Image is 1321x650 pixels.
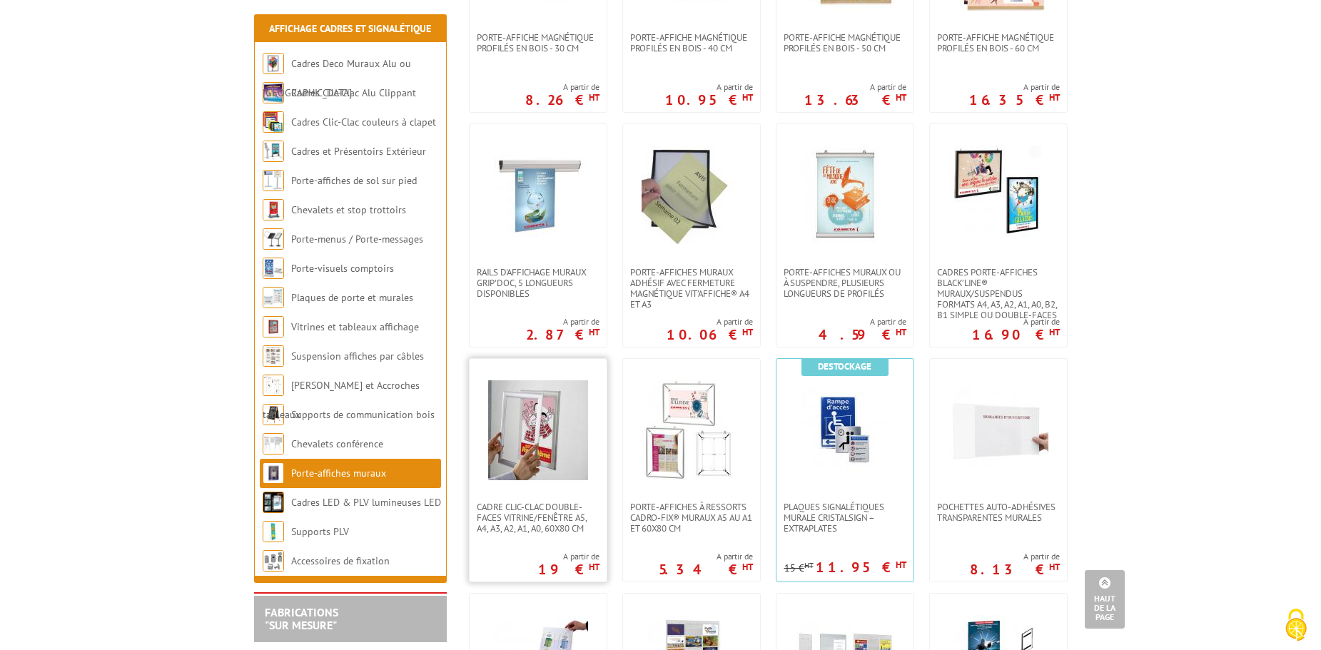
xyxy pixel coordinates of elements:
[1278,607,1314,643] img: Cookies (fenêtre modale)
[642,380,742,480] img: Porte-affiches à ressorts Cadro-Fix® muraux A5 au A1 et 60x80 cm
[930,32,1067,54] a: PORTE-AFFICHE MAGNÉTIQUE PROFILÉS EN BOIS - 60 cm
[263,111,284,133] img: Cadres Clic-Clac couleurs à clapet
[804,560,814,570] sup: HT
[896,91,906,103] sup: HT
[1049,561,1060,573] sup: HT
[742,561,753,573] sup: HT
[291,408,435,421] a: Supports de communication bois
[263,258,284,279] img: Porte-visuels comptoirs
[623,32,760,54] a: PORTE-AFFICHE MAGNÉTIQUE PROFILÉS EN BOIS - 40 cm
[470,502,607,534] a: Cadre clic-clac double-faces vitrine/fenêtre A5, A4, A3, A2, A1, A0, 60x80 cm
[937,502,1060,523] span: Pochettes auto-adhésives transparentes murales
[630,502,753,534] span: Porte-affiches à ressorts Cadro-Fix® muraux A5 au A1 et 60x80 cm
[263,462,284,484] img: Porte-affiches muraux
[818,360,871,372] b: Destockage
[667,330,753,339] p: 10.06 €
[470,32,607,54] a: PORTE-AFFICHE MAGNÉTIQUE PROFILÉS EN BOIS - 30 cm
[742,91,753,103] sup: HT
[816,563,906,572] p: 11.95 €
[488,146,588,245] img: Rails d'affichage muraux Grip'Doc, 5 longueurs disponibles
[896,326,906,338] sup: HT
[589,91,599,103] sup: HT
[776,267,913,299] a: Porte-affiches muraux ou à suspendre, plusieurs longueurs de profilés
[477,267,599,299] span: Rails d'affichage muraux Grip'Doc, 5 longueurs disponibles
[470,267,607,299] a: Rails d'affichage muraux Grip'Doc, 5 longueurs disponibles
[630,267,753,310] span: Porte-affiches muraux adhésif avec fermeture magnétique VIT’AFFICHE® A4 et A3
[263,433,284,455] img: Chevalets conférence
[538,551,599,562] span: A partir de
[525,96,599,104] p: 8.26 €
[291,203,406,216] a: Chevalets et stop trottoirs
[642,146,742,245] img: Porte-affiches muraux adhésif avec fermeture magnétique VIT’AFFICHE® A4 et A3
[263,141,284,162] img: Cadres et Présentoirs Extérieur
[291,291,413,304] a: Plaques de porte et murales
[659,565,753,574] p: 5.34 €
[930,267,1067,320] a: Cadres porte-affiches Black’Line® muraux/suspendus Formats A4, A3, A2, A1, A0, B2, B1 simple ou d...
[291,350,424,362] a: Suspension affiches par câbles
[972,316,1060,327] span: A partir de
[948,380,1048,480] img: Pochettes auto-adhésives transparentes murales
[930,502,1067,523] a: Pochettes auto-adhésives transparentes murales
[795,380,895,480] img: Plaques signalétiques murale CristalSign – extraplates
[784,502,906,534] span: Plaques signalétiques murale CristalSign – extraplates
[819,330,906,339] p: 4.59 €
[896,559,906,571] sup: HT
[969,81,1060,93] span: A partir de
[526,316,599,327] span: A partir de
[263,550,284,572] img: Accessoires de fixation
[477,32,599,54] span: PORTE-AFFICHE MAGNÉTIQUE PROFILÉS EN BOIS - 30 cm
[291,437,383,450] a: Chevalets conférence
[623,267,760,310] a: Porte-affiches muraux adhésif avec fermeture magnétique VIT’AFFICHE® A4 et A3
[742,326,753,338] sup: HT
[784,32,906,54] span: PORTE-AFFICHE MAGNÉTIQUE PROFILÉS EN BOIS - 50 cm
[970,551,1060,562] span: A partir de
[291,145,426,158] a: Cadres et Présentoirs Extérieur
[488,380,588,480] img: Cadre clic-clac double-faces vitrine/fenêtre A5, A4, A3, A2, A1, A0, 60x80 cm
[525,81,599,93] span: A partir de
[776,502,913,534] a: Plaques signalétiques murale CristalSign – extraplates
[263,375,284,396] img: Cimaises et Accroches tableaux
[291,467,386,479] a: Porte-affiches muraux
[1271,601,1321,650] button: Cookies (fenêtre modale)
[589,326,599,338] sup: HT
[776,32,913,54] a: PORTE-AFFICHE MAGNÉTIQUE PROFILÉS EN BOIS - 50 cm
[291,554,390,567] a: Accessoires de fixation
[263,316,284,337] img: Vitrines et tableaux affichage
[623,502,760,534] a: Porte-affiches à ressorts Cadro-Fix® muraux A5 au A1 et 60x80 cm
[291,496,441,509] a: Cadres LED & PLV lumineuses LED
[263,521,284,542] img: Supports PLV
[263,287,284,308] img: Plaques de porte et murales
[784,267,906,299] span: Porte-affiches muraux ou à suspendre, plusieurs longueurs de profilés
[291,116,436,128] a: Cadres Clic-Clac couleurs à clapet
[665,96,753,104] p: 10.95 €
[630,32,753,54] span: PORTE-AFFICHE MAGNÉTIQUE PROFILÉS EN BOIS - 40 cm
[477,502,599,534] span: Cadre clic-clac double-faces vitrine/fenêtre A5, A4, A3, A2, A1, A0, 60x80 cm
[291,262,394,275] a: Porte-visuels comptoirs
[263,57,411,99] a: Cadres Deco Muraux Alu ou [GEOGRAPHIC_DATA]
[819,316,906,327] span: A partir de
[291,174,417,187] a: Porte-affiches de sol sur pied
[1085,570,1125,629] a: Haut de la page
[589,561,599,573] sup: HT
[291,320,419,333] a: Vitrines et tableaux affichage
[263,199,284,220] img: Chevalets et stop trottoirs
[804,81,906,93] span: A partir de
[263,228,284,250] img: Porte-menus / Porte-messages
[972,330,1060,339] p: 16.90 €
[937,32,1060,54] span: PORTE-AFFICHE MAGNÉTIQUE PROFILÉS EN BOIS - 60 cm
[263,53,284,74] img: Cadres Deco Muraux Alu ou Bois
[538,565,599,574] p: 19 €
[667,316,753,327] span: A partir de
[665,81,753,93] span: A partir de
[804,96,906,104] p: 13.63 €
[263,492,284,513] img: Cadres LED & PLV lumineuses LED
[263,170,284,191] img: Porte-affiches de sol sur pied
[263,379,420,421] a: [PERSON_NAME] et Accroches tableaux
[269,22,431,35] a: Affichage Cadres et Signalétique
[1049,91,1060,103] sup: HT
[948,146,1048,245] img: Cadres porte-affiches Black’Line® muraux/suspendus Formats A4, A3, A2, A1, A0, B2, B1 simple ou d...
[263,345,284,367] img: Suspension affiches par câbles
[937,267,1060,320] span: Cadres porte-affiches Black’Line® muraux/suspendus Formats A4, A3, A2, A1, A0, B2, B1 simple ou d...
[526,330,599,339] p: 2.87 €
[969,96,1060,104] p: 16.35 €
